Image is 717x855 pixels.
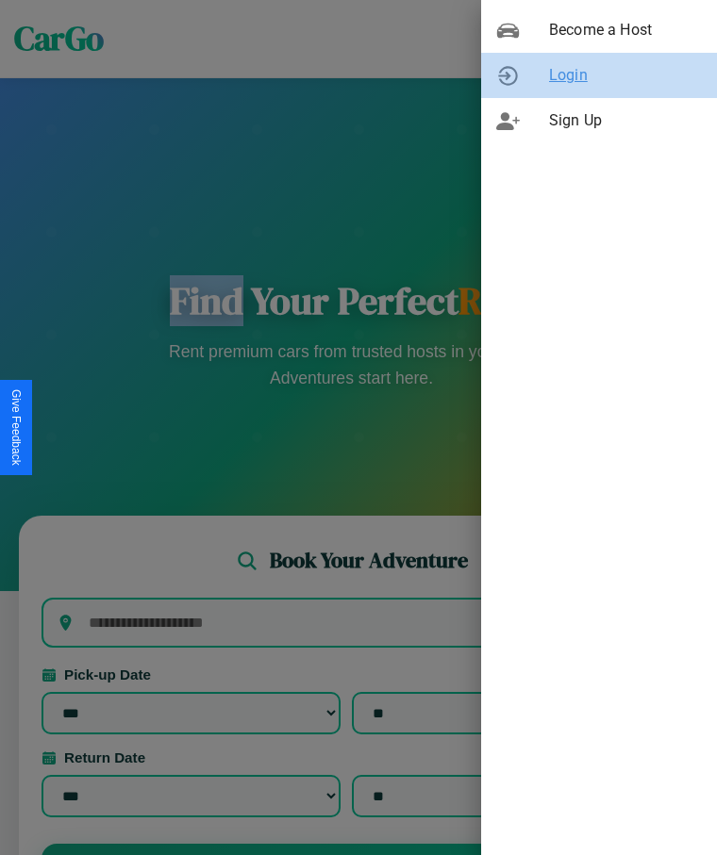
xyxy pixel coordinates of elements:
div: Login [481,53,717,98]
div: Give Feedback [9,389,23,466]
span: Login [549,64,702,87]
span: Sign Up [549,109,702,132]
div: Become a Host [481,8,717,53]
span: Become a Host [549,19,702,41]
div: Sign Up [481,98,717,143]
